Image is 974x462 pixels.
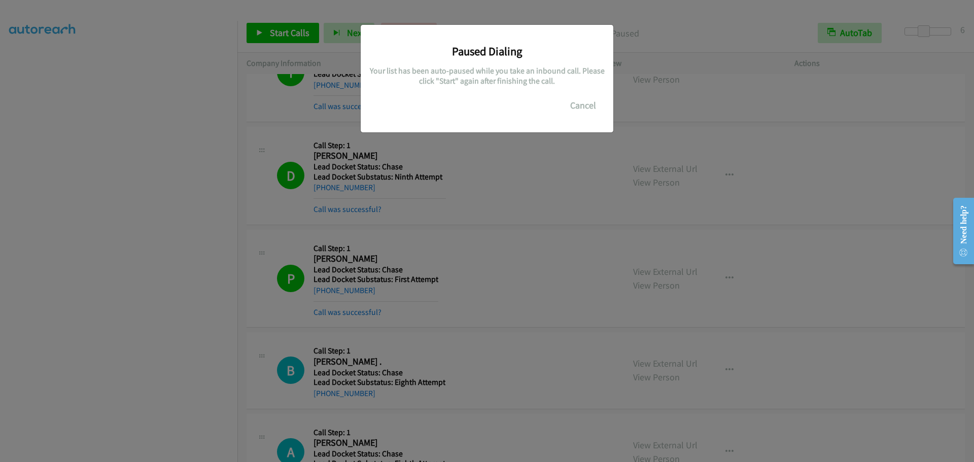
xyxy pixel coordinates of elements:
[945,191,974,271] iframe: Resource Center
[561,95,606,116] button: Cancel
[368,44,606,58] h3: Paused Dialing
[368,66,606,86] h5: Your list has been auto-paused while you take an inbound call. Please click "Start" again after f...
